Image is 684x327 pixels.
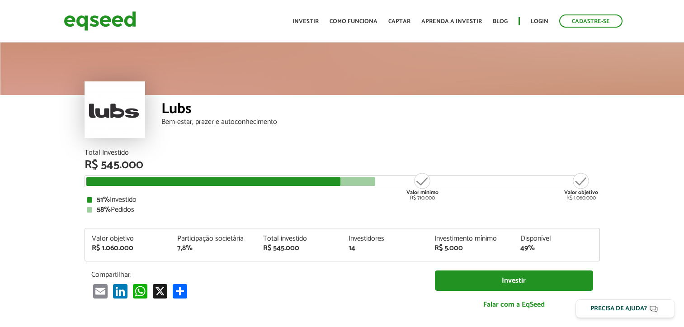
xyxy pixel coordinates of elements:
[406,172,439,201] div: R$ 710.000
[349,245,421,252] div: 14
[559,14,623,28] a: Cadastre-se
[177,235,250,242] div: Participação societária
[91,270,421,279] p: Compartilhar:
[435,295,593,314] a: Falar com a EqSeed
[91,284,109,299] a: Email
[97,194,110,206] strong: 51%
[435,270,593,291] a: Investir
[434,245,507,252] div: R$ 5.000
[421,19,482,24] a: Aprenda a investir
[131,284,149,299] a: WhatsApp
[520,235,593,242] div: Disponível
[92,245,164,252] div: R$ 1.060.000
[171,284,189,299] a: Compartilhar
[406,188,439,197] strong: Valor mínimo
[85,159,600,171] div: R$ 545.000
[263,235,335,242] div: Total investido
[564,188,598,197] strong: Valor objetivo
[97,204,111,216] strong: 58%
[151,284,169,299] a: X
[92,235,164,242] div: Valor objetivo
[349,235,421,242] div: Investidores
[434,235,507,242] div: Investimento mínimo
[330,19,377,24] a: Como funciona
[87,206,598,213] div: Pedidos
[161,118,600,126] div: Bem-estar, prazer e autoconhecimento
[85,149,600,156] div: Total Investido
[161,102,600,118] div: Lubs
[87,196,598,204] div: Investido
[531,19,548,24] a: Login
[388,19,410,24] a: Captar
[493,19,508,24] a: Blog
[520,245,593,252] div: 49%
[111,284,129,299] a: LinkedIn
[263,245,335,252] div: R$ 545.000
[292,19,319,24] a: Investir
[564,172,598,201] div: R$ 1.060.000
[177,245,250,252] div: 7,8%
[64,9,136,33] img: EqSeed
